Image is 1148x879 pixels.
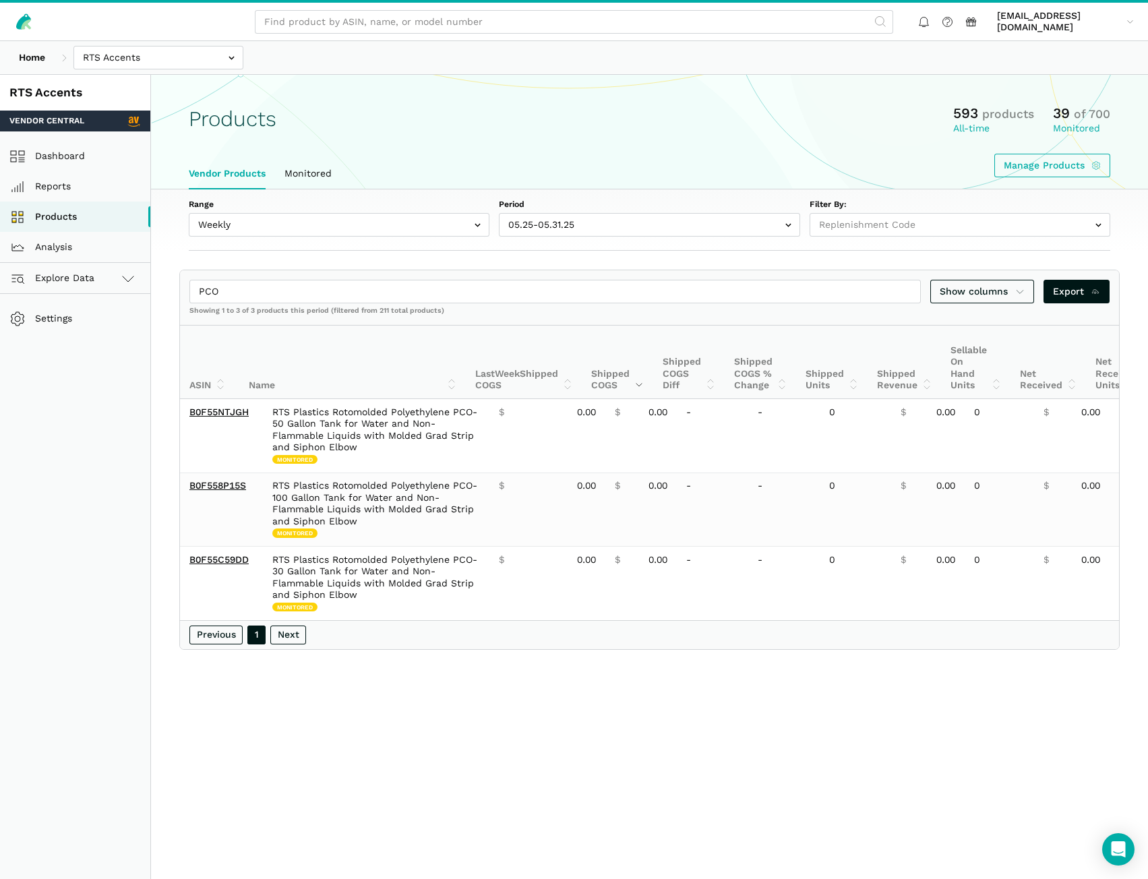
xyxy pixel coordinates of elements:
div: Showing 1 to 3 of 3 products this period (filtered from 211 total products) [180,306,1119,325]
span: $ [901,554,906,566]
th: Shipped COGS Diff: activate to sort column ascending [653,326,725,399]
input: Weekly [189,213,489,237]
div: Monitored [1053,123,1110,135]
td: RTS Plastics Rotomolded Polyethylene PCO-100 Gallon Tank for Water and Non-Flammable Liquids with... [263,473,489,547]
span: 0.00 [936,480,955,492]
td: - [677,399,748,473]
div: RTS Accents [9,84,141,101]
td: - [748,547,820,620]
span: $ [615,480,620,492]
span: 0.00 [1081,554,1100,566]
td: - [677,547,748,620]
span: $ [1044,554,1049,566]
td: - [748,473,820,547]
span: products [982,107,1034,121]
span: 0.00 [1081,406,1100,419]
th: Shipped Units: activate to sort column ascending [796,326,868,399]
label: Filter By: [810,199,1110,211]
input: Replenishment Code [810,213,1110,237]
h1: Products [189,107,276,131]
a: B0F55C59DD [189,554,249,565]
span: 0.00 [648,406,667,419]
span: $ [615,406,620,419]
label: Period [499,199,799,211]
span: 0.00 [577,554,596,566]
div: All-time [953,123,1034,135]
div: Open Intercom Messenger [1102,833,1135,866]
td: - [677,473,748,547]
span: $ [615,554,620,566]
a: Previous [189,626,243,644]
span: 0.00 [936,406,955,419]
a: Manage Products [994,154,1111,177]
a: 1 [247,626,266,644]
span: 593 [953,104,978,121]
span: 39 [1053,104,1070,121]
span: Vendor Central [9,115,84,127]
input: RTS Accents [73,46,243,69]
td: RTS Plastics Rotomolded Polyethylene PCO-50 Gallon Tank for Water and Non-Flammable Liquids with ... [263,399,489,473]
td: RTS Plastics Rotomolded Polyethylene PCO-30 Gallon Tank for Water and Non-Flammable Liquids with ... [263,547,489,620]
td: 0 [965,473,1034,547]
span: $ [1044,480,1049,492]
span: Monitored [272,603,318,612]
th: Last Shipped COGS: activate to sort column ascending [466,326,582,399]
span: of 700 [1074,107,1110,121]
a: Home [9,46,55,69]
a: Export [1044,280,1110,303]
td: 0 [820,399,891,473]
span: $ [499,480,504,492]
span: 0.00 [648,554,667,566]
span: $ [901,406,906,419]
span: $ [499,554,504,566]
span: Show columns [940,284,1025,299]
a: Monitored [275,158,341,189]
a: B0F558P15S [189,480,246,491]
span: 0.00 [648,480,667,492]
input: Search products... [189,280,921,303]
span: Export [1053,284,1101,299]
a: B0F55NTJGH [189,406,249,417]
td: 0 [820,473,891,547]
th: ASIN: activate to sort column ascending [180,326,235,399]
span: 0.00 [577,406,596,419]
a: Vendor Products [179,158,275,189]
span: 0.00 [1081,480,1100,492]
a: Next [270,626,306,644]
input: 05.25-05.31.25 [499,213,799,237]
span: 0.00 [577,480,596,492]
a: Show columns [930,280,1034,303]
span: $ [499,406,504,419]
span: Week [495,368,520,379]
td: - [748,399,820,473]
a: [EMAIL_ADDRESS][DOMAIN_NAME] [992,7,1139,36]
th: Sellable On Hand Units: activate to sort column ascending [941,326,1010,399]
th: Name: activate to sort column ascending [239,326,466,399]
span: Explore Data [14,270,94,286]
th: Shipped COGS % Change: activate to sort column ascending [725,326,796,399]
span: 0.00 [936,554,955,566]
span: Monitored [272,528,318,538]
th: Shipped Revenue: activate to sort column ascending [868,326,941,399]
span: $ [1044,406,1049,419]
th: Shipped COGS: activate to sort column ascending [582,326,653,399]
td: 0 [820,547,891,620]
input: Find product by ASIN, name, or model number [255,10,893,34]
th: Net Received: activate to sort column ascending [1010,326,1086,399]
span: [EMAIL_ADDRESS][DOMAIN_NAME] [997,10,1122,34]
td: 0 [965,399,1034,473]
label: Range [189,199,489,211]
td: 0 [965,547,1034,620]
span: $ [901,480,906,492]
span: Monitored [272,455,318,464]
